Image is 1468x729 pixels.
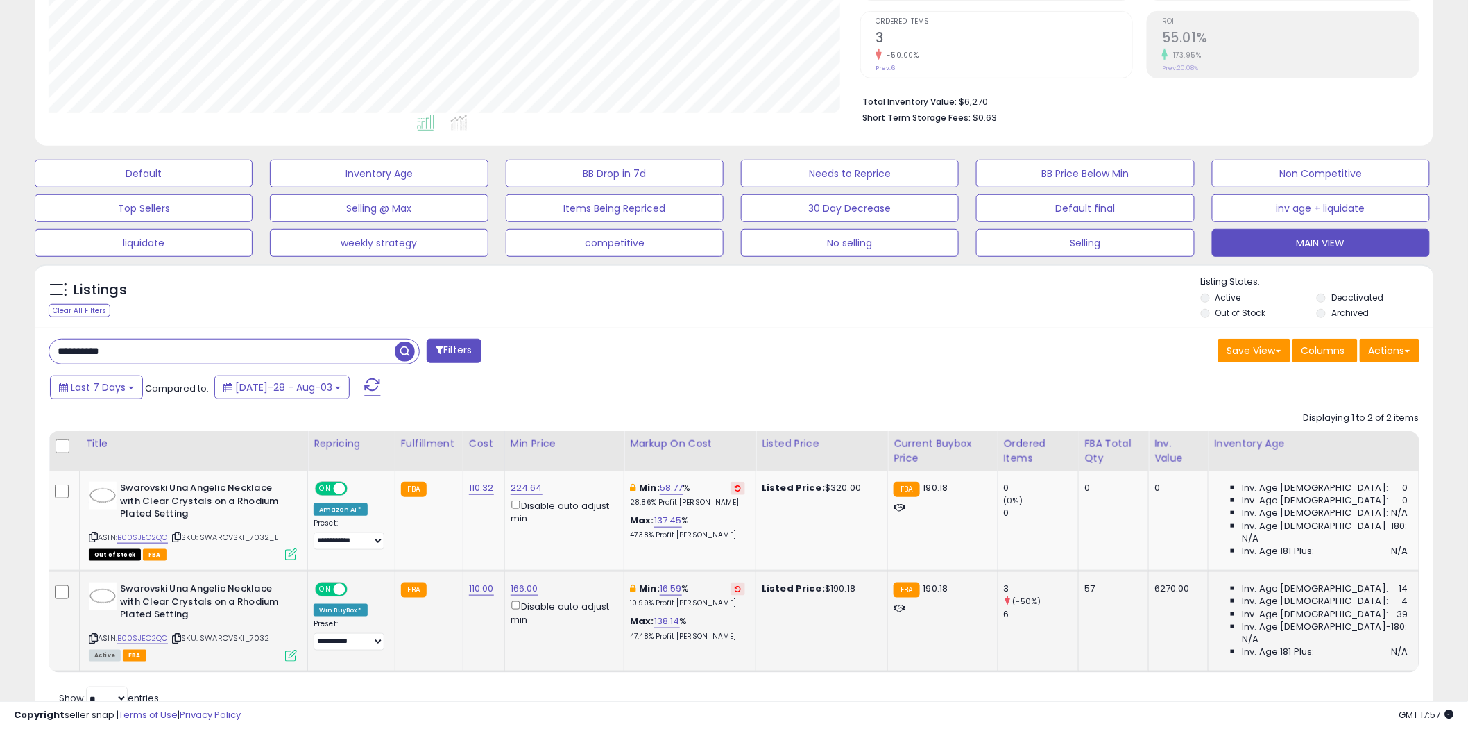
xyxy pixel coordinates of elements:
[89,650,121,662] span: All listings currently available for purchase on Amazon
[511,498,613,525] div: Disable auto adjust min
[1212,229,1430,257] button: MAIN VIEW
[1397,608,1408,621] span: 39
[1154,482,1197,494] div: 0
[1004,608,1079,621] div: 6
[762,481,825,494] b: Listed Price:
[35,160,253,187] button: Default
[630,530,745,540] p: 47.38% Profit [PERSON_NAME]
[894,482,919,497] small: FBA
[862,96,957,108] b: Total Inventory Value:
[1292,339,1358,362] button: Columns
[762,583,877,595] div: $190.18
[639,582,660,595] b: Min:
[741,160,959,187] button: Needs to Reprice
[316,584,334,596] span: ON
[89,482,297,559] div: ASIN:
[654,614,680,628] a: 138.14
[511,598,613,626] div: Disable auto adjust min
[1392,646,1408,658] span: N/A
[35,194,253,222] button: Top Sellers
[401,437,457,451] div: Fulfillment
[630,598,745,608] p: 10.99% Profit [PERSON_NAME]
[1304,412,1419,425] div: Displaying 1 to 2 of 2 items
[345,584,368,596] span: OFF
[976,229,1194,257] button: Selling
[630,437,750,451] div: Markup on Cost
[511,481,543,495] a: 224.64
[1403,494,1408,507] span: 0
[506,194,724,222] button: Items Being Repriced
[1084,583,1138,595] div: 57
[660,481,683,495] a: 58.77
[314,503,368,516] div: Amazon AI *
[630,615,745,641] div: %
[316,483,334,495] span: ON
[1084,437,1143,466] div: FBA Total Qty
[401,482,427,497] small: FBA
[1403,482,1408,494] span: 0
[59,692,159,705] span: Show: entries
[506,160,724,187] button: BB Drop in 7d
[117,532,168,544] a: B00SJEO2QC
[427,339,481,363] button: Filters
[1162,64,1198,72] small: Prev: 20.08%
[123,650,146,662] span: FBA
[973,111,997,124] span: $0.63
[270,160,488,187] button: Inventory Age
[1212,160,1430,187] button: Non Competitive
[511,582,538,596] a: 166.00
[762,437,882,451] div: Listed Price
[14,709,241,722] div: seller snap | |
[1215,307,1266,319] label: Out of Stock
[14,708,65,721] strong: Copyright
[469,481,494,495] a: 110.32
[180,708,241,721] a: Privacy Policy
[345,483,368,495] span: OFF
[314,437,389,451] div: Repricing
[976,194,1194,222] button: Default final
[1331,307,1369,319] label: Archived
[882,50,919,60] small: -50.00%
[401,583,427,598] small: FBA
[1004,495,1023,506] small: (0%)
[35,229,253,257] button: liquidate
[1154,583,1197,595] div: 6270.00
[119,708,178,721] a: Terms of Use
[85,437,302,451] div: Title
[862,112,971,124] b: Short Term Storage Fees:
[89,583,117,610] img: 31KC1IjU5JL._SL40_.jpg
[71,380,126,394] span: Last 7 Days
[314,519,384,550] div: Preset:
[1004,583,1079,595] div: 3
[1242,583,1388,595] span: Inv. Age [DEMOGRAPHIC_DATA]:
[1242,633,1258,646] span: N/A
[511,437,618,451] div: Min Price
[1242,520,1408,533] span: Inv. Age [DEMOGRAPHIC_DATA]-180:
[469,437,499,451] div: Cost
[270,194,488,222] button: Selling @ Max
[506,229,724,257] button: competitive
[1399,583,1408,595] span: 14
[1168,50,1202,60] small: 173.95%
[1242,494,1388,507] span: Inv. Age [DEMOGRAPHIC_DATA]:
[1392,507,1408,519] span: N/A
[639,481,660,494] b: Min:
[1399,708,1454,721] span: 2025-08-11 17:57 GMT
[314,619,384,651] div: Preset:
[1392,545,1408,558] span: N/A
[314,604,368,617] div: Win BuyBox *
[876,18,1132,26] span: Ordered Items
[630,498,745,508] p: 28.86% Profit [PERSON_NAME]
[214,376,350,399] button: [DATE]-28 - Aug-03
[876,64,895,72] small: Prev: 6
[630,514,745,540] div: %
[1402,595,1408,607] span: 4
[49,304,110,317] div: Clear All Filters
[1242,533,1258,545] span: N/A
[654,514,682,528] a: 137.45
[1154,437,1202,466] div: Inv. value
[1242,595,1388,607] span: Inv. Age [DEMOGRAPHIC_DATA]:
[630,614,654,628] b: Max:
[117,632,168,644] a: B00SJEO2QC
[170,632,270,644] span: | SKU: SWAROVSKI_7032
